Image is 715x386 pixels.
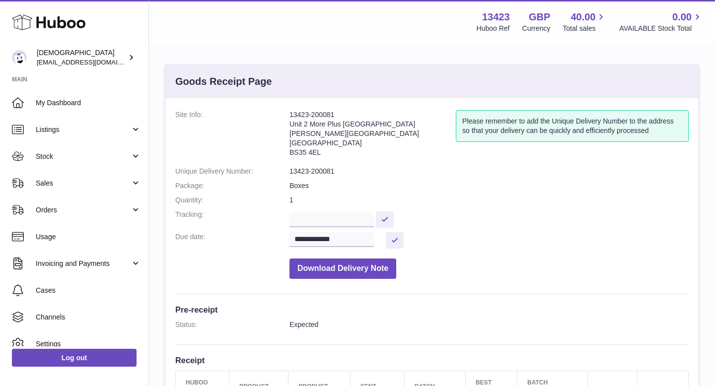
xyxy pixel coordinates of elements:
dt: Tracking: [175,210,289,227]
span: Usage [36,232,141,242]
span: Listings [36,125,131,134]
a: Log out [12,349,137,367]
span: Channels [36,313,141,322]
strong: GBP [529,10,550,24]
h3: Pre-receipt [175,304,689,315]
div: Huboo Ref [477,24,510,33]
span: Invoicing and Payments [36,259,131,268]
dt: Due date: [175,232,289,249]
div: [DEMOGRAPHIC_DATA] [37,48,126,67]
dt: Site Info: [175,110,289,162]
span: [EMAIL_ADDRESS][DOMAIN_NAME] [37,58,146,66]
h3: Goods Receipt Page [175,75,272,88]
dd: 13423-200081 [289,167,689,176]
span: Sales [36,179,131,188]
span: Stock [36,152,131,161]
button: Download Delivery Note [289,258,396,279]
span: 0.00 [672,10,692,24]
strong: 13423 [482,10,510,24]
img: olgazyuz@outlook.com [12,50,27,65]
address: 13423-200081 Unit 2 More Plus [GEOGRAPHIC_DATA] [PERSON_NAME][GEOGRAPHIC_DATA] [GEOGRAPHIC_DATA] ... [289,110,456,162]
span: Settings [36,339,141,349]
span: Orders [36,205,131,215]
dt: Unique Delivery Number: [175,167,289,176]
dt: Package: [175,181,289,191]
span: AVAILABLE Stock Total [619,24,703,33]
dt: Quantity: [175,195,289,205]
dd: Boxes [289,181,689,191]
a: 40.00 Total sales [563,10,607,33]
span: Cases [36,286,141,295]
span: My Dashboard [36,98,141,108]
dd: 1 [289,195,689,205]
h3: Receipt [175,355,689,366]
dd: Expected [289,320,689,329]
dt: Status: [175,320,289,329]
span: Total sales [563,24,607,33]
span: 40.00 [571,10,595,24]
div: Currency [522,24,551,33]
div: Please remember to add the Unique Delivery Number to the address so that your delivery can be qui... [456,110,689,142]
a: 0.00 AVAILABLE Stock Total [619,10,703,33]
